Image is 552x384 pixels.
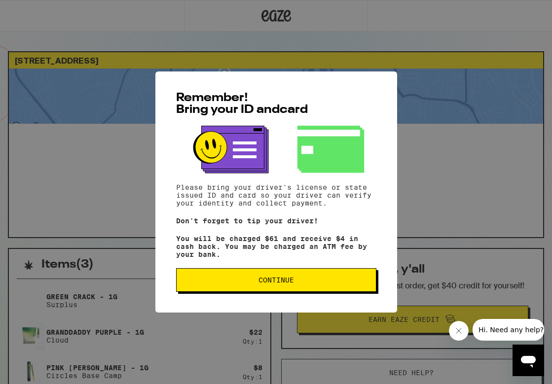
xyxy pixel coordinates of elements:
[176,268,376,292] button: Continue
[449,321,469,341] iframe: Close message
[176,217,376,225] p: Don't forget to tip your driver!
[176,183,376,207] p: Please bring your driver's license or state issued ID and card so your driver can verify your ide...
[513,345,544,376] iframe: Button to launch messaging window
[473,319,544,341] iframe: Message from company
[258,277,294,283] span: Continue
[176,235,376,258] p: You will be charged $61 and receive $4 in cash back. You may be charged an ATM fee by your bank.
[176,92,308,116] span: Remember! Bring your ID and card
